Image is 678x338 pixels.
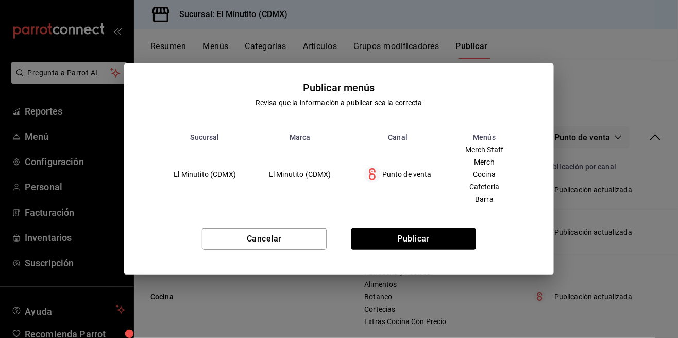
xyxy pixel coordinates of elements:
[448,133,521,141] th: Menús
[465,171,504,178] span: Cocina
[364,166,432,183] div: Punto de venta
[252,133,348,141] th: Marca
[303,80,375,95] div: Publicar menús
[351,228,476,250] button: Publicar
[465,158,504,166] span: Merch
[348,133,448,141] th: Canal
[202,228,327,250] button: Cancelar
[157,141,252,207] td: El Minutito (CDMX)
[465,196,504,203] span: Barra
[465,183,504,190] span: Cafeteria
[465,146,504,153] span: Merch Staff
[252,141,348,207] td: El Minutito (CDMX)
[157,133,252,141] th: Sucursal
[256,98,422,108] div: Revisa que la información a publicar sea la correcta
